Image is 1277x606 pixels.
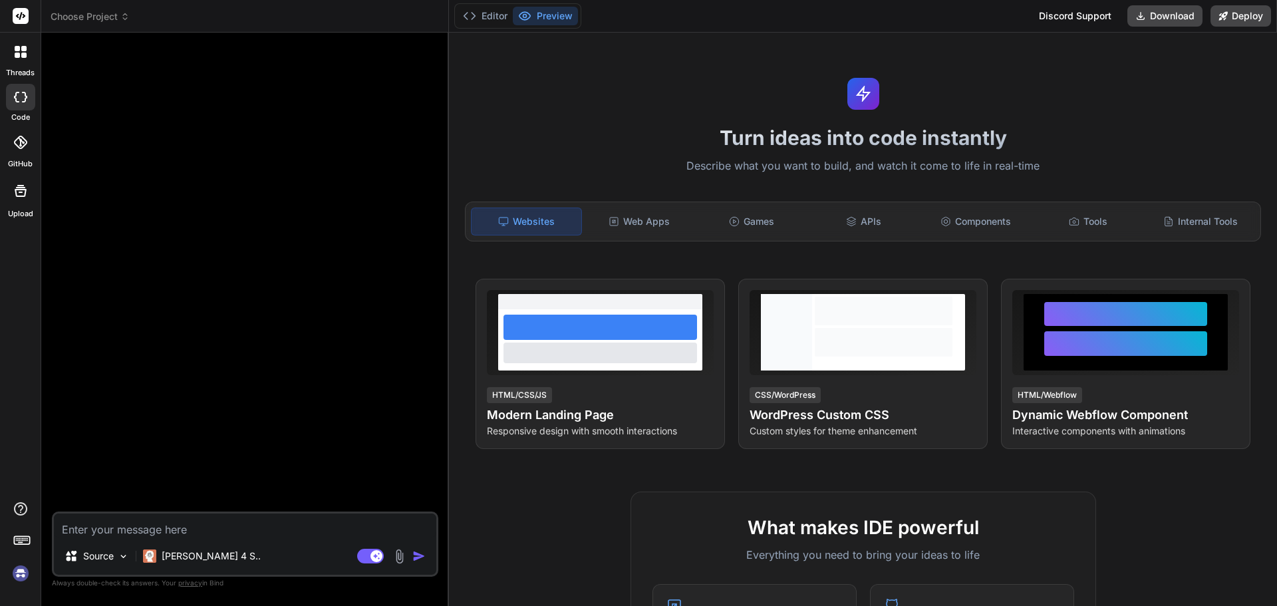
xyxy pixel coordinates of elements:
[1127,5,1203,27] button: Download
[1034,208,1143,235] div: Tools
[457,126,1269,150] h1: Turn ideas into code instantly
[1012,387,1082,403] div: HTML/Webflow
[118,551,129,562] img: Pick Models
[1012,406,1239,424] h4: Dynamic Webflow Component
[178,579,202,587] span: privacy
[513,7,578,25] button: Preview
[83,549,114,563] p: Source
[458,7,513,25] button: Editor
[52,577,438,589] p: Always double-check its answers. Your in Bind
[750,387,821,403] div: CSS/WordPress
[1012,424,1239,438] p: Interactive components with animations
[392,549,407,564] img: attachment
[487,406,714,424] h4: Modern Landing Page
[652,547,1074,563] p: Everything you need to bring your ideas to life
[162,549,261,563] p: [PERSON_NAME] 4 S..
[750,406,976,424] h4: WordPress Custom CSS
[652,514,1074,541] h2: What makes IDE powerful
[9,562,32,585] img: signin
[11,112,30,123] label: code
[1031,5,1119,27] div: Discord Support
[457,158,1269,175] p: Describe what you want to build, and watch it come to life in real-time
[6,67,35,78] label: threads
[51,10,130,23] span: Choose Project
[1145,208,1255,235] div: Internal Tools
[585,208,694,235] div: Web Apps
[412,549,426,563] img: icon
[487,387,552,403] div: HTML/CSS/JS
[921,208,1031,235] div: Components
[750,424,976,438] p: Custom styles for theme enhancement
[487,424,714,438] p: Responsive design with smooth interactions
[1210,5,1271,27] button: Deploy
[143,549,156,563] img: Claude 4 Sonnet
[471,208,582,235] div: Websites
[697,208,807,235] div: Games
[8,208,33,220] label: Upload
[809,208,919,235] div: APIs
[8,158,33,170] label: GitHub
